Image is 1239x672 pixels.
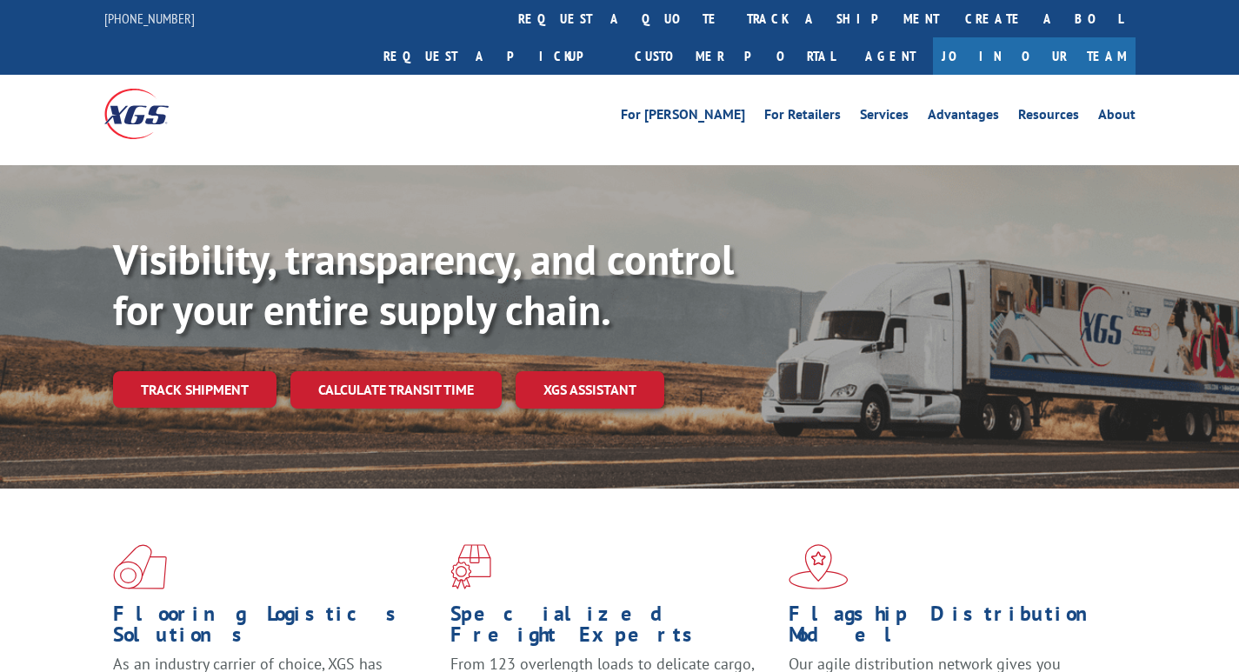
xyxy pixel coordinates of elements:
[370,37,622,75] a: Request a pickup
[113,371,276,408] a: Track shipment
[1098,108,1136,127] a: About
[933,37,1136,75] a: Join Our Team
[516,371,664,409] a: XGS ASSISTANT
[1018,108,1079,127] a: Resources
[113,603,437,654] h1: Flooring Logistics Solutions
[928,108,999,127] a: Advantages
[104,10,195,27] a: [PHONE_NUMBER]
[113,232,734,336] b: Visibility, transparency, and control for your entire supply chain.
[789,544,849,589] img: xgs-icon-flagship-distribution-model-red
[113,544,167,589] img: xgs-icon-total-supply-chain-intelligence-red
[789,603,1113,654] h1: Flagship Distribution Model
[290,371,502,409] a: Calculate transit time
[860,108,909,127] a: Services
[621,108,745,127] a: For [PERSON_NAME]
[764,108,841,127] a: For Retailers
[622,37,848,75] a: Customer Portal
[848,37,933,75] a: Agent
[450,544,491,589] img: xgs-icon-focused-on-flooring-red
[450,603,775,654] h1: Specialized Freight Experts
